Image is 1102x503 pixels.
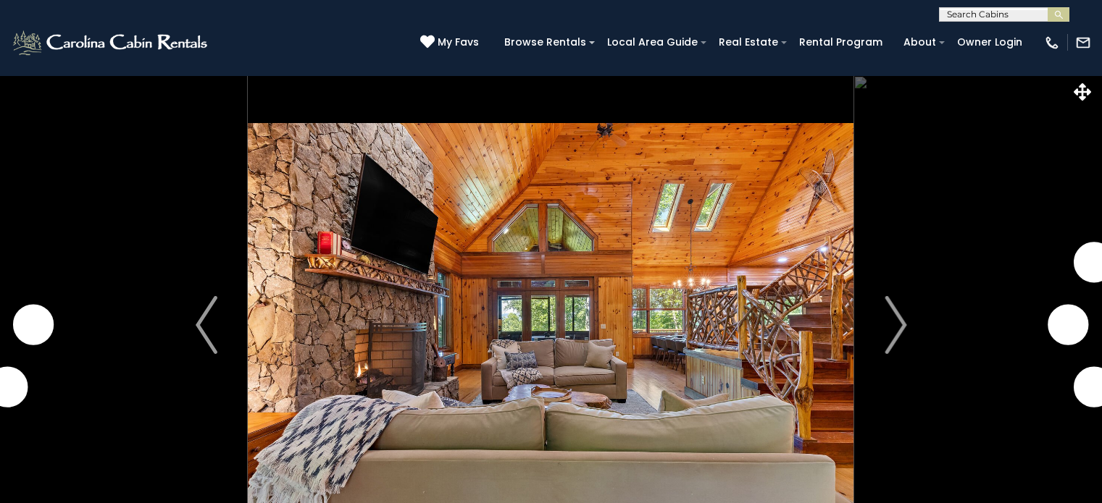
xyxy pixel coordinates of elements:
[792,31,890,54] a: Rental Program
[196,296,217,354] img: arrow
[711,31,785,54] a: Real Estate
[497,31,593,54] a: Browse Rentals
[896,31,943,54] a: About
[600,31,705,54] a: Local Area Guide
[885,296,906,354] img: arrow
[438,35,479,50] span: My Favs
[1044,35,1060,51] img: phone-regular-white.png
[950,31,1030,54] a: Owner Login
[1075,35,1091,51] img: mail-regular-white.png
[11,28,212,57] img: White-1-2.png
[420,35,483,51] a: My Favs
